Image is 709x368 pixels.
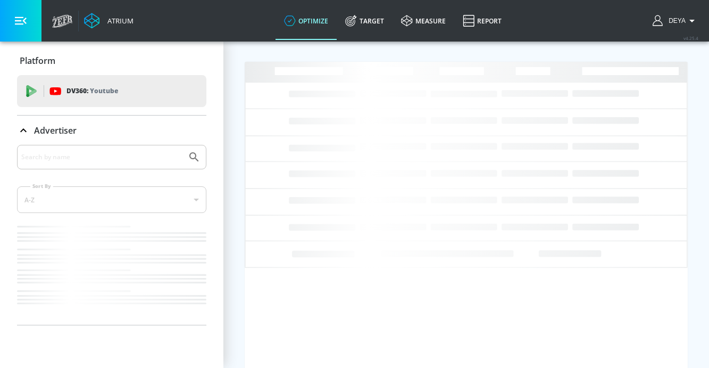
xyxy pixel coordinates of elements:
[393,2,454,40] a: measure
[90,85,118,96] p: Youtube
[17,116,206,145] div: Advertiser
[17,75,206,107] div: DV360: Youtube
[653,14,698,27] button: Deya
[337,2,393,40] a: Target
[103,16,134,26] div: Atrium
[66,85,118,97] p: DV360:
[21,150,182,164] input: Search by name
[683,35,698,41] span: v 4.25.4
[17,46,206,76] div: Platform
[17,145,206,325] div: Advertiser
[664,17,686,24] span: login as: deya.mansell@zefr.com
[34,125,77,136] p: Advertiser
[454,2,510,40] a: Report
[84,13,134,29] a: Atrium
[276,2,337,40] a: optimize
[17,222,206,325] nav: list of Advertiser
[20,55,55,67] p: Platform
[30,183,53,190] label: Sort By
[17,186,206,213] div: A-Z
